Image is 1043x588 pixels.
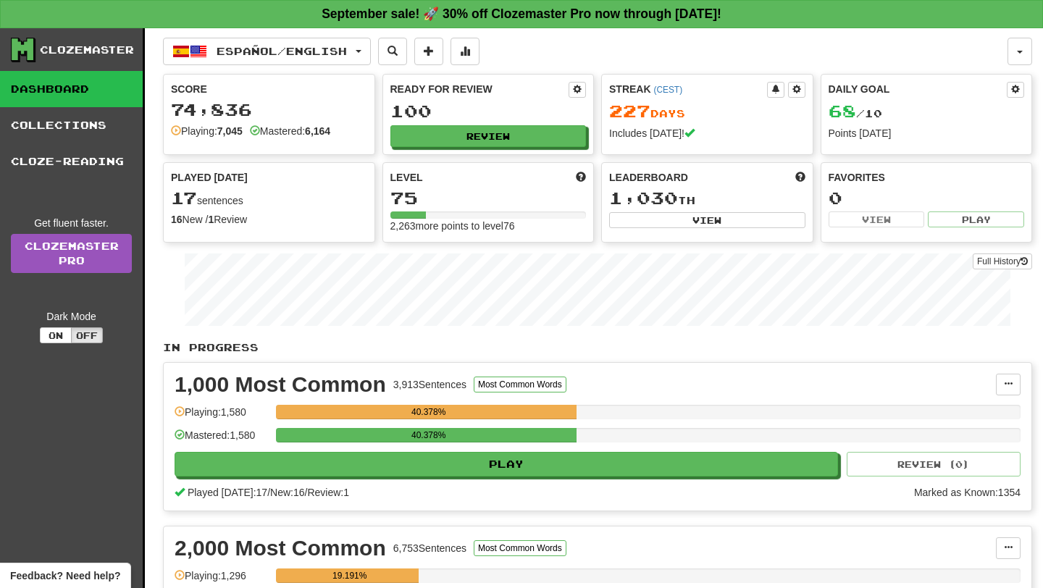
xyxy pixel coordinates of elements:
div: 40.378% [280,428,577,442]
div: Mastered: 1,580 [175,428,269,452]
div: Get fluent faster. [11,216,132,230]
span: 68 [829,101,856,121]
strong: 1 [208,214,214,225]
div: sentences [171,189,367,208]
button: Play [175,452,838,476]
div: Playing: [171,124,243,138]
span: New: 16 [270,487,304,498]
span: Leaderboard [609,170,688,185]
button: Review [390,125,587,147]
div: Day s [609,102,805,121]
p: In Progress [163,340,1032,355]
span: Played [DATE]: 17 [188,487,267,498]
div: Ready for Review [390,82,569,96]
div: Streak [609,82,767,96]
div: Points [DATE] [829,126,1025,140]
button: Most Common Words [474,377,566,392]
div: 0 [829,189,1025,207]
strong: 6,164 [305,125,330,137]
div: 19.191% [280,568,419,583]
span: / [305,487,308,498]
div: 2,263 more points to level 76 [390,219,587,233]
button: Add sentence to collection [414,38,443,65]
button: More stats [451,38,479,65]
span: Review: 1 [307,487,349,498]
div: 75 [390,189,587,207]
div: 1,000 Most Common [175,374,386,395]
button: View [609,212,805,228]
div: Marked as Known: 1354 [914,485,1021,500]
div: Favorites [829,170,1025,185]
span: Español / English [217,45,347,57]
a: ClozemasterPro [11,234,132,273]
span: / [267,487,270,498]
span: 1,030 [609,188,678,208]
button: On [40,327,72,343]
div: New / Review [171,212,367,227]
button: Full History [973,253,1032,269]
div: 74,836 [171,101,367,119]
span: Score more points to level up [576,170,586,185]
strong: September sale! 🚀 30% off Clozemaster Pro now through [DATE]! [322,7,721,21]
strong: 7,045 [217,125,243,137]
button: View [829,211,925,227]
span: 17 [171,188,197,208]
span: Played [DATE] [171,170,248,185]
span: 227 [609,101,650,121]
span: Level [390,170,423,185]
div: Score [171,82,367,96]
a: (CEST) [653,85,682,95]
button: Review (0) [847,452,1021,476]
div: 6,753 Sentences [393,541,466,555]
button: Most Common Words [474,540,566,556]
div: Daily Goal [829,82,1008,98]
div: 2,000 Most Common [175,537,386,559]
span: Open feedback widget [10,568,120,583]
div: Mastered: [250,124,330,138]
div: 100 [390,102,587,120]
div: Dark Mode [11,309,132,324]
button: Español/English [163,38,371,65]
div: th [609,189,805,208]
button: Off [71,327,103,343]
div: Clozemaster [40,43,134,57]
div: Includes [DATE]! [609,126,805,140]
strong: 16 [171,214,183,225]
span: This week in points, UTC [795,170,805,185]
button: Search sentences [378,38,407,65]
button: Play [928,211,1024,227]
span: / 10 [829,107,882,119]
div: 3,913 Sentences [393,377,466,392]
div: Playing: 1,580 [175,405,269,429]
div: 40.378% [280,405,577,419]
